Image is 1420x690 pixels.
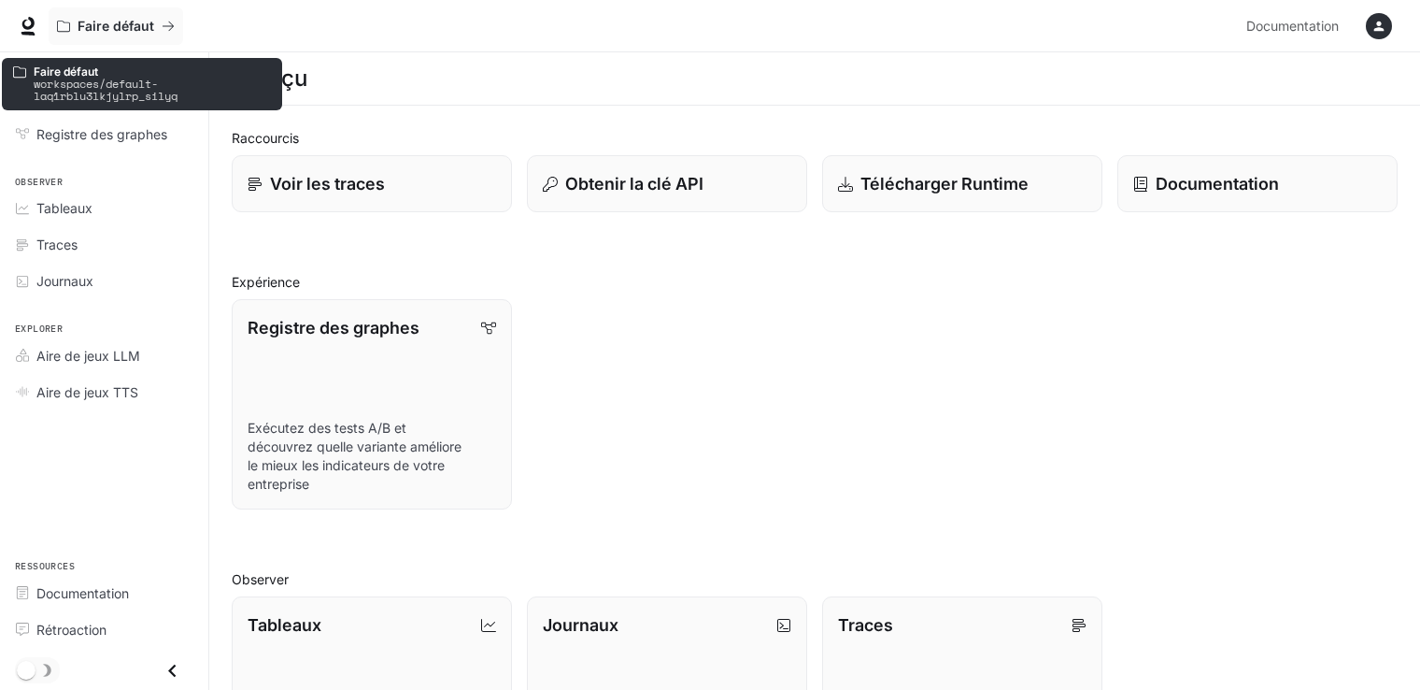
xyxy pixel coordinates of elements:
[49,7,183,45] button: Ouvrir le menu de l’espace de travail
[36,346,140,366] span: Aire de jeux LLM
[36,235,78,254] span: Traces
[1246,15,1339,38] span: Documentation
[34,78,271,102] p: workspaces/default-laq1rblu3lkjylrp_silyq
[151,652,193,690] button: Fermer le tiroir
[36,271,93,291] span: Journaux
[36,382,138,402] span: Aire de jeux TTS
[232,155,512,212] a: Voir les traces
[270,171,385,196] p: Voir les traces
[7,376,201,409] a: Aire de jeux TTS
[232,299,512,510] a: Registre des graphesExécutez des tests A/B et découvrez quelle variante améliore le mieux les ind...
[36,583,129,603] span: Documentation
[232,272,1398,292] h2: Expérience
[7,265,201,297] a: Journaux
[232,569,1398,589] h2: Observer
[565,171,703,196] p: Obtenir la clé API
[232,128,1398,148] h2: Raccourcis
[7,339,201,372] a: Aire de jeux LLM
[248,419,496,494] p: Exécutez des tests A/B et découvrez quelle variante améliore le mieux les indicateurs de votre en...
[34,65,271,78] p: Faire défaut
[78,19,154,35] p: Faire défaut
[822,155,1102,212] a: Télécharger Runtime
[7,228,201,261] a: Traces
[860,171,1029,196] p: Télécharger Runtime
[36,124,167,144] span: Registre des graphes
[838,612,893,638] p: Traces
[7,118,201,151] a: Registre des graphes
[7,613,201,646] a: Rétroaction
[36,620,106,640] span: Rétroaction
[36,198,92,218] span: Tableaux
[543,612,618,638] p: Journaux
[1156,171,1279,196] p: Documentation
[7,577,201,610] a: Documentation
[7,192,201,224] a: Tableaux
[17,659,35,680] span: Basculement du mode sombre
[248,612,321,638] p: Tableaux
[1239,7,1353,45] a: Documentation
[1117,155,1398,212] a: Documentation
[248,315,419,340] p: Registre des graphes
[527,155,807,212] button: Obtenir la clé API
